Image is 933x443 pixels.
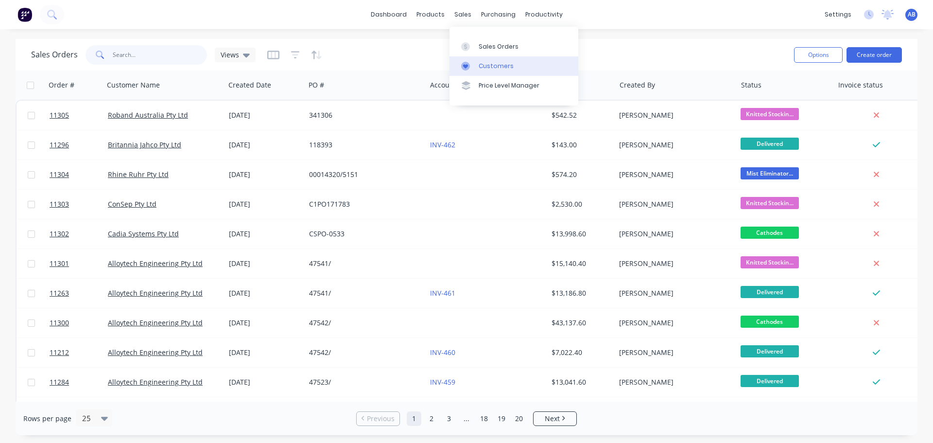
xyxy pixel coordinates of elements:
[50,160,108,189] a: 11304
[309,259,417,268] div: 47541/
[229,377,301,387] div: [DATE]
[50,279,108,308] a: 11263
[50,170,69,179] span: 11304
[741,80,761,90] div: Status
[430,348,455,357] a: INV-460
[50,368,108,397] a: 11284
[741,316,799,328] span: Cathodes
[552,229,608,239] div: $13,998.60
[479,42,518,51] div: Sales Orders
[50,110,69,120] span: 11305
[412,7,449,22] div: products
[552,318,608,328] div: $43,137.60
[430,140,455,149] a: INV-462
[50,397,108,426] a: 11276
[794,47,843,63] button: Options
[229,259,301,268] div: [DATE]
[50,259,69,268] span: 11301
[229,170,301,179] div: [DATE]
[424,411,439,426] a: Page 2
[107,80,160,90] div: Customer Name
[366,7,412,22] a: dashboard
[479,62,514,71] div: Customers
[619,199,727,209] div: [PERSON_NAME]
[50,249,108,278] a: 11301
[619,318,727,328] div: [PERSON_NAME]
[50,229,69,239] span: 11302
[229,348,301,357] div: [DATE]
[442,411,456,426] a: Page 3
[552,348,608,357] div: $7,022.40
[352,411,581,426] ul: Pagination
[479,81,539,90] div: Price Level Manager
[619,377,727,387] div: [PERSON_NAME]
[741,227,799,239] span: Cathodes
[430,288,455,298] a: INV-461
[552,140,608,150] div: $143.00
[476,7,520,22] div: purchasing
[459,411,474,426] a: Jump forward
[50,101,108,130] a: 11305
[309,80,324,90] div: PO #
[108,377,203,387] a: Alloytech Engineering Pty Ltd
[228,80,271,90] div: Created Date
[620,80,655,90] div: Created By
[741,375,799,387] span: Delivered
[820,7,856,22] div: settings
[309,199,417,209] div: C1PO171783
[552,377,608,387] div: $13,041.60
[552,288,608,298] div: $13,186.80
[545,414,560,424] span: Next
[309,377,417,387] div: 47523/
[221,50,239,60] span: Views
[741,138,799,150] span: Delivered
[552,259,608,268] div: $15,140.40
[108,229,179,238] a: Cadia Systems Pty Ltd
[449,76,578,95] a: Price Level Manager
[50,308,108,337] a: 11300
[534,414,576,424] a: Next page
[309,170,417,179] div: 00014320/5151
[741,286,799,298] span: Delivered
[229,199,301,209] div: [DATE]
[108,259,203,268] a: Alloytech Engineering Pty Ltd
[619,110,727,120] div: [PERSON_NAME]
[108,288,203,298] a: Alloytech Engineering Pty Ltd
[847,47,902,63] button: Create order
[50,338,108,367] a: 11212
[512,411,526,426] a: Page 20
[50,288,69,298] span: 11263
[449,36,578,56] a: Sales Orders
[619,140,727,150] div: [PERSON_NAME]
[357,414,399,424] a: Previous page
[619,259,727,268] div: [PERSON_NAME]
[113,45,207,65] input: Search...
[520,7,568,22] div: productivity
[229,229,301,239] div: [DATE]
[619,288,727,298] div: [PERSON_NAME]
[741,345,799,357] span: Delivered
[23,414,71,424] span: Rows per page
[908,10,916,19] span: AB
[494,411,509,426] a: Page 19
[741,167,799,179] span: Mist Eliminator...
[108,318,203,327] a: Alloytech Engineering Pty Ltd
[108,348,203,357] a: Alloytech Engineering Pty Ltd
[108,110,188,120] a: Roband Australia Pty Ltd
[50,140,69,150] span: 11296
[229,110,301,120] div: [DATE]
[741,197,799,209] span: Knitted Stockin...
[309,229,417,239] div: CSPO-0533
[552,170,608,179] div: $574.20
[430,80,494,90] div: Accounting Order #
[552,110,608,120] div: $542.52
[449,56,578,76] a: Customers
[108,140,181,149] a: Britannia Jahco Pty Ltd
[49,80,74,90] div: Order #
[430,377,455,387] a: INV-459
[50,199,69,209] span: 11303
[50,348,69,357] span: 11212
[552,199,608,209] div: $2,530.00
[619,170,727,179] div: [PERSON_NAME]
[108,199,156,209] a: ConSep Pty Ltd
